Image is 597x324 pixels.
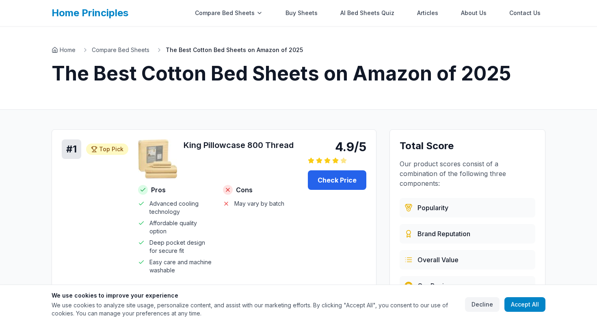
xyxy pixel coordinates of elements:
a: Home [52,46,76,54]
a: About Us [456,5,491,21]
div: Evaluated from brand history, quality standards, and market presence [400,224,535,244]
div: Based on customer reviews, ratings, and sales data [400,198,535,217]
span: Overall Value [417,255,459,265]
span: Advanced cooling technology [149,200,213,216]
button: Decline [465,297,500,312]
div: # 1 [62,139,81,159]
a: Home Principles [52,7,128,19]
span: Top Pick [99,145,123,153]
img: King Pillowcase 800 Thread - Cotton product image [138,139,177,178]
a: Buy Sheets [281,5,322,21]
span: Affordable quality option [149,219,213,235]
nav: Breadcrumb [52,46,545,54]
span: Easy care and machine washable [149,258,213,274]
div: Our team's hands-on testing and evaluation process [400,276,535,296]
a: Contact Us [504,5,545,21]
p: We use cookies to analyze site usage, personalize content, and assist with our marketing efforts.... [52,301,459,317]
span: Brand Reputation [417,229,470,239]
button: Accept All [504,297,545,312]
div: Combines price, quality, durability, and customer satisfaction [400,250,535,270]
h4: Why we like it: [138,284,298,292]
span: Deep pocket design for secure fit [149,239,213,255]
div: Compare Bed Sheets [190,5,268,21]
h3: Total Score [400,139,535,152]
h4: Cons [223,185,298,195]
a: AI Bed Sheets Quiz [335,5,399,21]
p: Our product scores consist of a combination of the following three components: [400,159,535,188]
span: May vary by batch [234,200,284,208]
span: R [407,283,410,289]
a: Compare Bed Sheets [92,46,149,54]
a: Articles [412,5,443,21]
span: The Best Cotton Bed Sheets on Amazon of 2025 [166,46,303,54]
h3: King Pillowcase 800 Thread [184,139,298,151]
h3: We use cookies to improve your experience [52,291,459,300]
div: 4.9/5 [308,139,366,154]
span: Our Review [417,281,453,291]
h4: Pros [138,185,213,195]
span: Popularity [417,203,448,213]
a: Check Price [308,170,366,190]
h1: The Best Cotton Bed Sheets on Amazon of 2025 [52,64,545,83]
